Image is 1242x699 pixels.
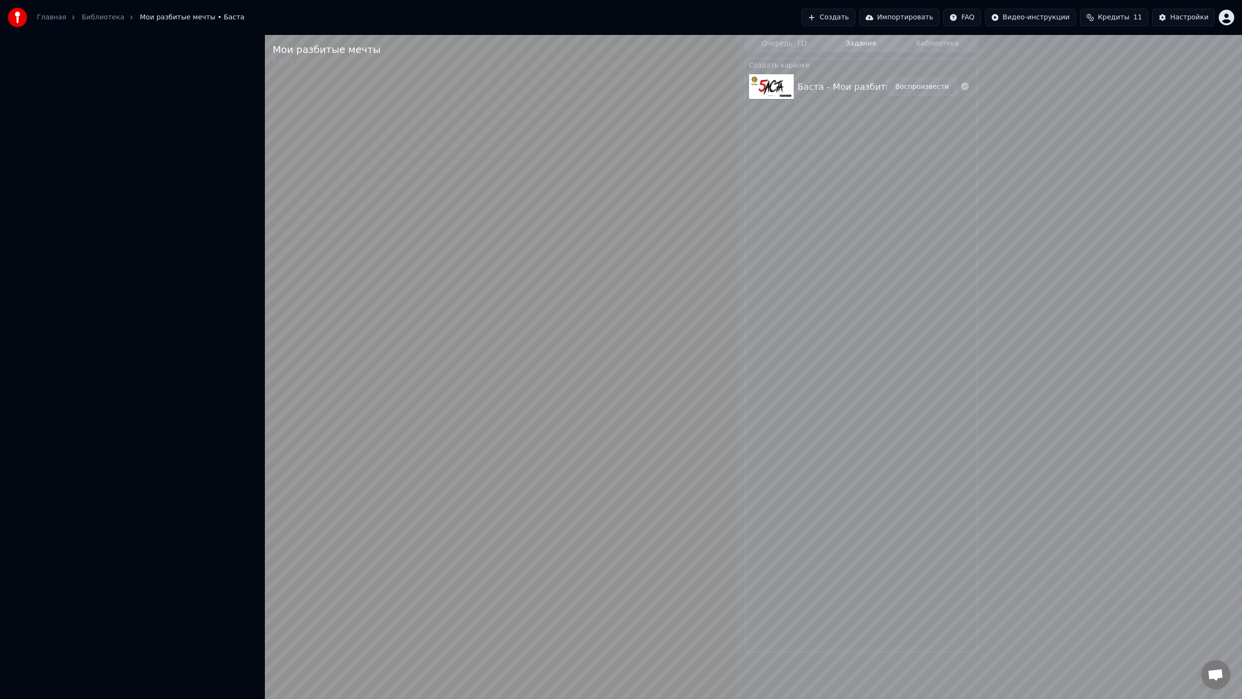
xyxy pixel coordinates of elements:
[273,56,381,66] div: Баста
[37,13,66,22] a: Главная
[140,13,245,22] span: Мои разбитые мечты • Баста
[1133,13,1142,22] span: 11
[797,39,807,49] span: ( 1 )
[8,8,27,27] img: youka
[801,9,855,26] button: Создать
[1152,9,1215,26] button: Настройки
[1201,660,1230,689] a: Открытый чат
[985,9,1076,26] button: Видео-инструкции
[887,78,957,96] button: Воспроизвести
[746,37,823,51] button: Очередь
[1080,9,1148,26] button: Кредиты11
[1170,13,1209,22] div: Настройки
[1098,13,1129,22] span: Кредиты
[899,37,976,51] button: Библиотека
[859,9,940,26] button: Импортировать
[82,13,124,22] a: Библиотека
[823,37,899,51] button: Задания
[273,43,381,56] div: Мои разбитые мечты
[745,59,977,70] div: Создать караоке
[798,80,930,94] div: Баста - Мои разбитые мечты
[943,9,981,26] button: FAQ
[37,13,245,22] nav: breadcrumb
